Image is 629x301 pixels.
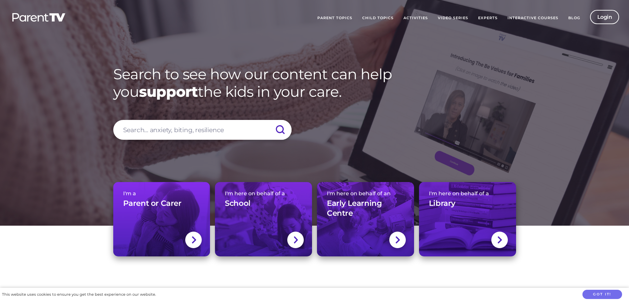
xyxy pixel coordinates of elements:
h3: Early Learning Centre [327,199,404,218]
img: parenttv-logo-white.4c85aaf.svg [12,13,66,22]
span: I'm a [123,190,200,197]
img: svg+xml;base64,PHN2ZyBlbmFibGUtYmFja2dyb3VuZD0ibmV3IDAgMCAxNC44IDI1LjciIHZpZXdCb3g9IjAgMCAxNC44ID... [191,236,196,244]
a: Activities [399,10,433,26]
button: Got it! [582,290,622,299]
a: I'm here on behalf of anEarly Learning Centre [317,182,414,256]
img: svg+xml;base64,PHN2ZyBlbmFibGUtYmFja2dyb3VuZD0ibmV3IDAgMCAxNC44IDI1LjciIHZpZXdCb3g9IjAgMCAxNC44ID... [293,236,298,244]
a: I'm here on behalf of aSchool [215,182,312,256]
a: I'm aParent or Carer [113,182,210,256]
a: I'm here on behalf of aLibrary [419,182,516,256]
span: I'm here on behalf of a [225,190,302,197]
h1: Search to see how our content can help you the kids in your care. [113,65,516,100]
div: This website uses cookies to ensure you get the best experience on our website. [2,291,156,298]
input: Submit [268,120,292,140]
span: I'm here on behalf of a [429,190,506,197]
img: svg+xml;base64,PHN2ZyBlbmFibGUtYmFja2dyb3VuZD0ibmV3IDAgMCAxNC44IDI1LjciIHZpZXdCb3g9IjAgMCAxNC44ID... [395,236,400,244]
a: Blog [563,10,585,26]
a: Video Series [433,10,473,26]
a: Child Topics [357,10,399,26]
strong: support [139,83,198,100]
a: Parent Topics [312,10,357,26]
a: Experts [473,10,503,26]
h3: Library [429,199,455,208]
a: Login [590,10,619,24]
h3: Parent or Carer [123,199,182,208]
input: Search... anxiety, biting, resilience [113,120,292,140]
a: Interactive Courses [503,10,563,26]
h3: School [225,199,251,208]
span: I'm here on behalf of an [327,190,404,197]
img: svg+xml;base64,PHN2ZyBlbmFibGUtYmFja2dyb3VuZD0ibmV3IDAgMCAxNC44IDI1LjciIHZpZXdCb3g9IjAgMCAxNC44ID... [497,236,502,244]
